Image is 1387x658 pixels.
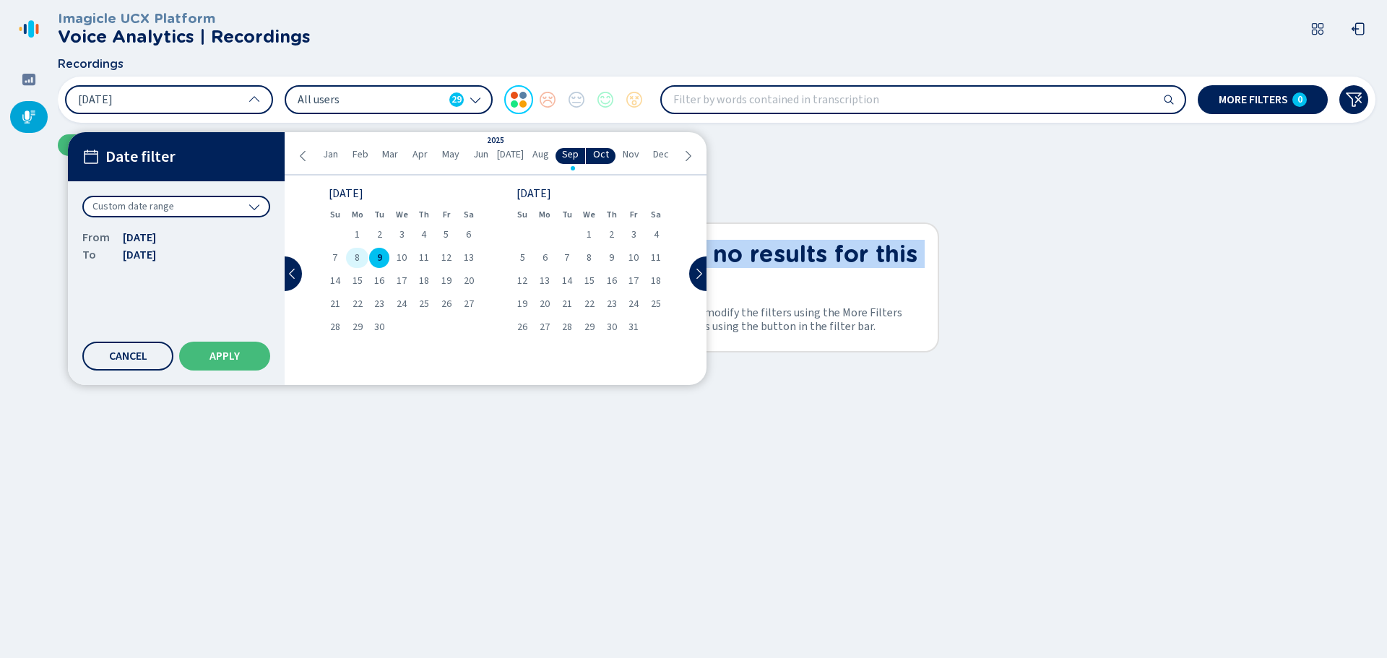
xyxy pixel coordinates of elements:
span: 15 [584,276,595,286]
div: Wed Sep 10 2025 [391,248,413,268]
div: Recordings [10,101,48,133]
span: Feb [353,149,368,160]
div: Sun Sep 14 2025 [324,271,346,291]
span: 16 [374,276,384,286]
div: [DATE] [329,189,475,199]
abbr: Sunday [330,209,340,220]
span: 29 [451,92,462,107]
div: Mon Sep 01 2025 [346,225,368,245]
span: Cancel [109,350,147,362]
span: 19 [517,299,527,309]
svg: chevron-right [682,150,693,162]
span: 9 [609,253,614,263]
span: 19 [441,276,451,286]
svg: search [1163,94,1175,105]
span: 24 [397,299,407,309]
div: Thu Oct 09 2025 [600,248,623,268]
span: 3 [631,230,636,240]
span: Jun [473,149,488,160]
abbr: Thursday [418,209,429,220]
div: Tue Oct 07 2025 [556,248,579,268]
svg: box-arrow-left [1351,22,1365,36]
span: 28 [330,322,340,332]
span: Mar [382,149,398,160]
div: Fri Oct 17 2025 [623,271,645,291]
div: Tue Oct 28 2025 [556,317,579,337]
div: Sat Oct 25 2025 [645,294,667,314]
div: Fri Sep 05 2025 [435,225,457,245]
div: Wed Oct 15 2025 [578,271,600,291]
span: 25 [419,299,429,309]
span: 1 [587,230,592,240]
button: More filters0 [1198,85,1328,114]
span: 9 [377,253,382,263]
svg: chevron-left [287,268,298,280]
span: 7 [332,253,337,263]
span: 28 [562,322,572,332]
span: All users [298,92,444,108]
button: Upload [58,134,155,156]
span: Apply [209,350,240,362]
svg: funnel-disabled [1345,91,1362,108]
div: Sun Oct 05 2025 [511,248,534,268]
span: 5 [444,230,449,240]
div: Fri Oct 24 2025 [623,294,645,314]
span: 14 [330,276,340,286]
div: Sat Oct 11 2025 [645,248,667,268]
svg: chevron-down [470,94,481,105]
span: 12 [517,276,527,286]
span: Dec [653,149,669,160]
div: Mon Sep 29 2025 [346,317,368,337]
div: Thu Sep 04 2025 [413,225,436,245]
span: [DATE] [123,229,156,246]
span: More filters [1219,94,1288,105]
span: 7 [564,253,569,263]
div: Mon Sep 22 2025 [346,294,368,314]
div: Tue Oct 21 2025 [556,294,579,314]
span: 13 [540,276,550,286]
div: Wed Oct 08 2025 [578,248,600,268]
div: Dashboard [10,64,48,95]
span: 29 [353,322,363,332]
span: 20 [464,276,474,286]
span: Aug [532,149,549,160]
svg: chevron-right [693,268,704,280]
abbr: Saturday [651,209,661,220]
span: 13 [464,253,474,263]
span: 12 [441,253,451,263]
span: From [82,229,111,246]
div: Fri Oct 31 2025 [623,317,645,337]
span: 15 [353,276,363,286]
svg: chevron-left [298,150,309,162]
div: Wed Sep 24 2025 [391,294,413,314]
div: Tue Sep 30 2025 [368,317,391,337]
span: 23 [374,299,384,309]
span: 10 [628,253,639,263]
span: 2 [609,230,614,240]
div: [DATE] [517,189,662,199]
span: 16 [607,276,617,286]
div: Mon Sep 15 2025 [346,271,368,291]
span: 11 [651,253,661,263]
div: Wed Oct 29 2025 [578,317,600,337]
span: 26 [517,322,527,332]
button: [DATE] [65,85,273,114]
div: Tue Sep 23 2025 [368,294,391,314]
div: Thu Sep 18 2025 [413,271,436,291]
span: 18 [419,276,429,286]
div: Sat Sep 27 2025 [457,294,480,314]
span: 17 [397,276,407,286]
span: Sep [562,149,579,160]
div: Fri Oct 03 2025 [623,225,645,245]
span: 4 [421,230,426,240]
div: Wed Sep 03 2025 [391,225,413,245]
span: 5 [520,253,525,263]
span: May [442,149,459,160]
svg: chevron-down [249,201,260,212]
div: Thu Oct 16 2025 [600,271,623,291]
span: 11 [419,253,429,263]
div: 2025 [487,137,504,146]
div: Tue Sep 09 2025 [368,248,391,268]
span: 22 [353,299,363,309]
div: Sat Sep 13 2025 [457,248,480,268]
